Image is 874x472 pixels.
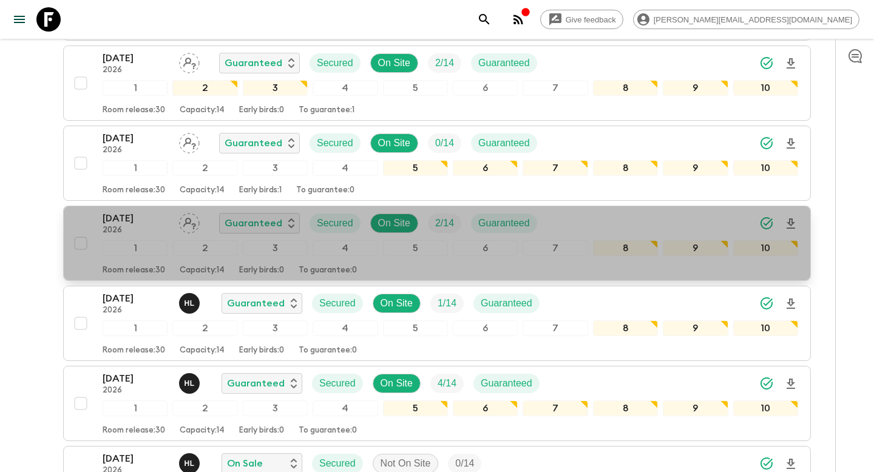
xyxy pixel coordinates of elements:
button: [DATE]2026Assign pack leaderGuaranteedSecuredOn SiteTrip FillGuaranteed12345678910Room release:30... [63,46,811,121]
div: 7 [523,80,588,96]
p: Secured [319,376,356,391]
div: 5 [383,240,448,256]
div: 4 [313,400,378,416]
p: 2 / 14 [435,56,454,70]
div: Secured [310,133,361,153]
button: [DATE]2026Hoang Le NgocGuaranteedSecuredOn SiteTrip FillGuaranteed12345678910Room release:30Capac... [63,286,811,361]
div: 5 [383,400,448,416]
p: Capacity: 14 [180,266,225,275]
div: 8 [593,80,658,96]
svg: Download Onboarding [784,297,798,311]
p: Early birds: 1 [239,186,282,195]
svg: Synced Successfully [759,456,774,471]
div: 10 [733,240,798,256]
p: Capacity: 14 [180,186,225,195]
div: 7 [523,240,588,256]
div: 9 [663,80,728,96]
p: Secured [317,56,353,70]
div: 3 [243,400,308,416]
button: [DATE]2026Hoang Le NgocGuaranteedSecuredOn SiteTrip FillGuaranteed12345678910Room release:30Capac... [63,366,811,441]
p: Early birds: 0 [239,426,284,436]
div: 6 [453,400,518,416]
div: 7 [523,320,588,336]
svg: Download Onboarding [784,137,798,151]
div: Secured [312,374,363,393]
div: 1 [103,160,168,176]
p: Room release: 30 [103,186,165,195]
div: 5 [383,80,448,96]
p: Early birds: 0 [239,106,284,115]
div: Trip Fill [428,133,461,153]
div: 1 [103,240,168,256]
div: 6 [453,80,518,96]
span: Hoang Le Ngoc [179,457,202,467]
svg: Download Onboarding [784,217,798,231]
p: On Site [378,216,410,231]
p: H L [184,298,194,308]
div: [PERSON_NAME][EMAIL_ADDRESS][DOMAIN_NAME] [633,10,859,29]
svg: Download Onboarding [784,56,798,71]
span: Hoang Le Ngoc [179,297,202,306]
svg: Synced Successfully [759,56,774,70]
div: 3 [243,240,308,256]
p: Room release: 30 [103,346,165,356]
p: Early birds: 0 [239,346,284,356]
div: 10 [733,80,798,96]
div: 9 [663,400,728,416]
p: Secured [317,136,353,150]
p: 0 / 14 [435,136,454,150]
div: Secured [312,294,363,313]
svg: Download Onboarding [784,457,798,471]
p: [DATE] [103,131,169,146]
p: H L [184,459,194,468]
p: [DATE] [103,51,169,66]
div: 9 [663,160,728,176]
p: To guarantee: 0 [296,186,354,195]
p: Guaranteed [227,376,285,391]
div: 10 [733,160,798,176]
svg: Synced Successfully [759,376,774,391]
div: Trip Fill [430,374,464,393]
span: Give feedback [559,15,623,24]
div: 4 [313,160,378,176]
div: 3 [243,160,308,176]
svg: Synced Successfully [759,296,774,311]
p: 2 / 14 [435,216,454,231]
p: On Site [378,136,410,150]
button: search adventures [472,7,496,32]
div: On Site [370,53,418,73]
p: [DATE] [103,291,169,306]
p: Secured [319,296,356,311]
svg: Download Onboarding [784,377,798,391]
p: Room release: 30 [103,266,165,275]
p: On Site [381,296,413,311]
p: On Sale [227,456,263,471]
p: Secured [319,456,356,471]
p: To guarantee: 1 [299,106,354,115]
svg: Synced Successfully [759,136,774,150]
span: Hoang Le Ngoc [179,377,202,386]
div: Trip Fill [428,214,461,233]
div: 2 [172,160,237,176]
p: On Site [381,376,413,391]
button: menu [7,7,32,32]
p: 2026 [103,226,169,235]
div: 2 [172,240,237,256]
p: Guaranteed [478,136,530,150]
div: 10 [733,400,798,416]
p: 2026 [103,306,169,315]
p: Capacity: 14 [180,426,225,436]
p: Guaranteed [478,56,530,70]
div: 10 [733,320,798,336]
div: On Site [370,133,418,153]
span: Assign pack leader [179,217,200,226]
p: Guaranteed [478,216,530,231]
p: 2026 [103,146,169,155]
button: HL [179,373,202,394]
svg: Synced Successfully [759,216,774,231]
p: Room release: 30 [103,426,165,436]
div: 4 [313,320,378,336]
div: On Site [373,294,421,313]
div: 1 [103,400,168,416]
div: 5 [383,320,448,336]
